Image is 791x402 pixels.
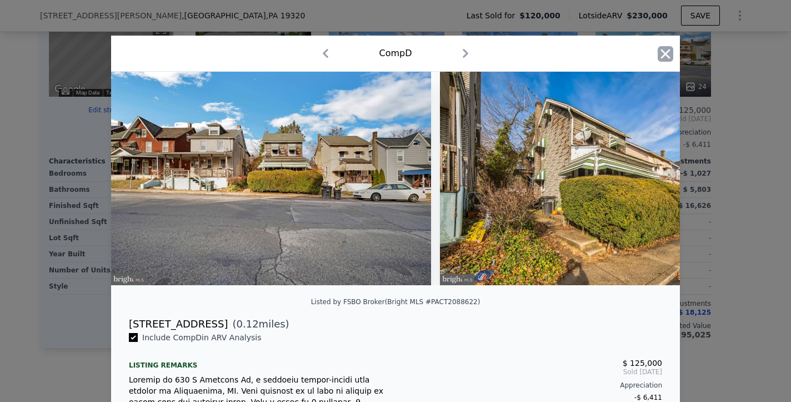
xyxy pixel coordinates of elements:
span: Include Comp D in ARV Analysis [138,333,266,342]
span: ( miles) [228,316,289,332]
span: -$ 6,411 [634,394,662,401]
span: $ 125,000 [623,359,662,368]
div: Appreciation [404,381,662,390]
span: Sold [DATE] [404,368,662,376]
div: Listing remarks [129,352,387,370]
img: Property Img [440,72,760,285]
div: [STREET_ADDRESS] [129,316,228,332]
img: Property Img [111,72,431,285]
div: Comp D [379,47,412,60]
span: 0.12 [237,318,259,330]
div: Listed by FSBO Broker (Bright MLS #PACT2088622) [311,298,480,306]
